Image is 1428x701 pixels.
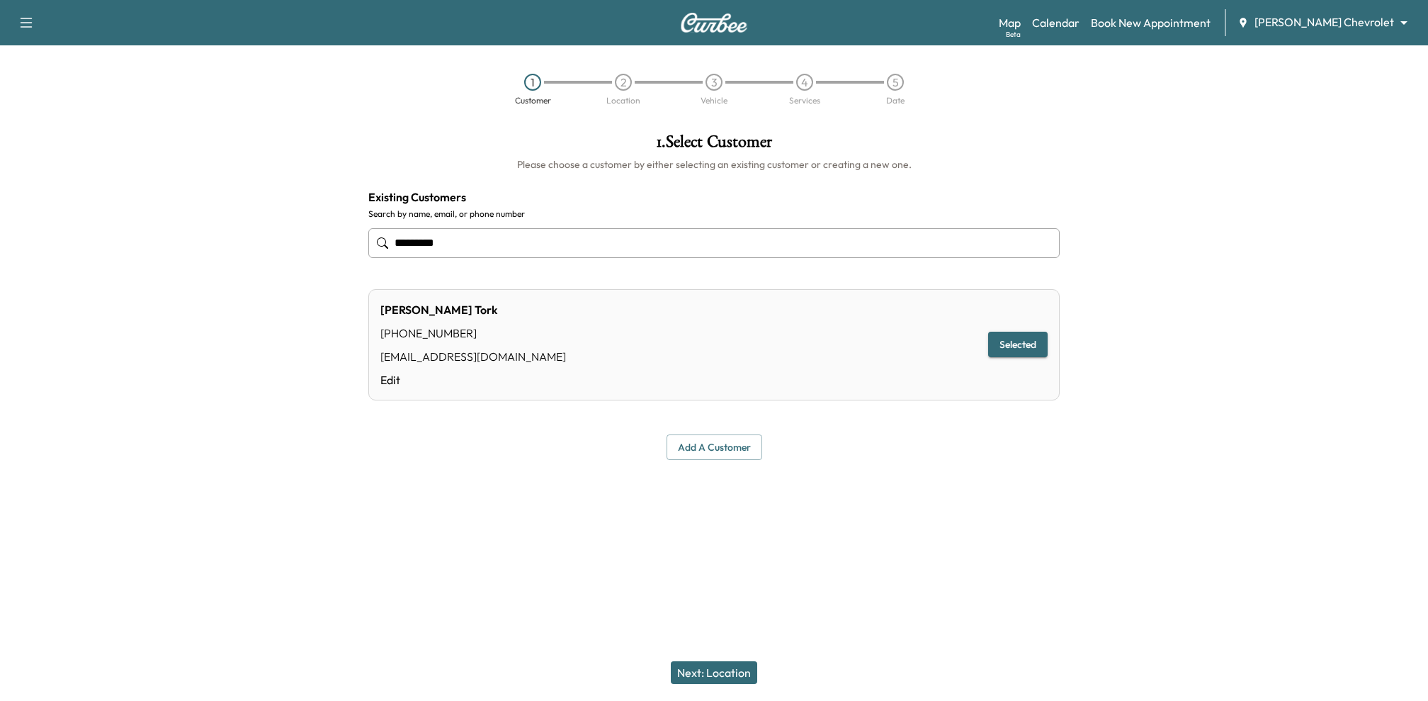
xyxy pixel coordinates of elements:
h1: 1 . Select Customer [368,133,1060,157]
a: MapBeta [999,14,1021,31]
div: 3 [705,74,722,91]
div: 2 [615,74,632,91]
h4: Existing Customers [368,189,1060,206]
div: 1 [524,74,541,91]
a: Edit [380,371,566,388]
button: Next: Location [671,661,757,684]
a: Calendar [1032,14,1079,31]
div: Date [886,96,905,105]
div: 5 [887,74,904,91]
div: [PHONE_NUMBER] [380,325,566,342]
div: 4 [796,74,813,91]
div: Customer [515,96,551,105]
span: [PERSON_NAME] Chevrolet [1254,14,1394,30]
div: Vehicle [701,96,727,105]
div: Services [789,96,820,105]
div: Beta [1006,29,1021,40]
div: [PERSON_NAME] Tork [380,301,566,318]
a: Book New Appointment [1091,14,1211,31]
label: Search by name, email, or phone number [368,208,1060,220]
button: Selected [988,332,1048,358]
div: Location [606,96,640,105]
h6: Please choose a customer by either selecting an existing customer or creating a new one. [368,157,1060,172]
img: Curbee Logo [680,13,748,33]
button: Add a customer [667,434,762,461]
div: [EMAIL_ADDRESS][DOMAIN_NAME] [380,348,566,365]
